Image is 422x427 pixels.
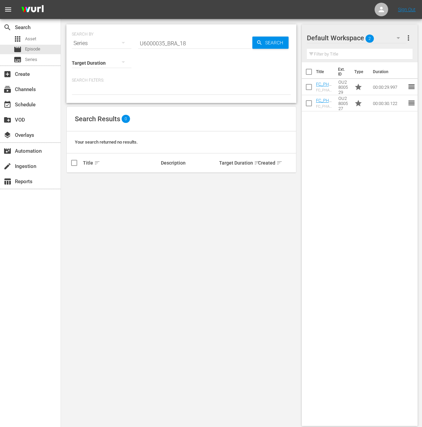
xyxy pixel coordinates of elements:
[3,162,12,170] span: Ingestion
[254,160,260,166] span: sort
[354,99,362,107] span: Promo
[336,95,351,111] td: OU2800527
[72,78,291,83] p: Search Filters:
[3,85,12,93] span: Channels
[252,37,289,49] button: Search
[219,159,256,167] div: Target Duration
[25,36,36,42] span: Asset
[161,160,217,166] div: Description
[398,7,416,12] a: Sign Out
[316,104,333,109] div: FC_PHASE12_SOUS_SOMX_NLA_PROMO_MUJUDAS_DIC_30_ORIGINAL
[75,140,138,145] span: Your search returned no results.
[14,35,22,43] span: Asset
[370,79,407,95] td: 00:00:29.997
[307,28,406,47] div: Default Workspace
[75,115,120,123] span: Search Results
[3,131,12,139] span: Overlays
[262,37,289,49] span: Search
[94,160,100,166] span: sort
[25,56,37,63] span: Series
[3,116,12,124] span: VOD
[370,95,407,111] td: 00:00:30.122
[350,62,369,81] th: Type
[3,147,12,155] span: Automation
[16,2,49,18] img: ans4CAIJ8jUAAAAAAAAAAAAAAAAAAAAAAAAgQb4GAAAAAAAAAAAAAAAAAAAAAAAAJMjXAAAAAAAAAAAAAAAAAAAAAAAAgAT5G...
[83,159,159,167] div: Title
[316,88,333,92] div: FC_PHASE12_SOUS_SOMX_NLA_PROMO_MUJUDAS_SEMANASANTA_30_ORIGINAL
[407,99,416,107] span: reorder
[25,46,40,52] span: Episode
[122,115,130,123] span: 0
[72,34,131,53] div: Series
[404,34,413,42] span: more_vert
[365,31,374,46] span: 2
[407,83,416,91] span: reorder
[3,101,12,109] span: Schedule
[14,45,22,54] span: Episode
[316,62,334,81] th: Title
[369,62,409,81] th: Duration
[316,82,333,137] a: FC_PHASE12_SOUS_SOMX_NLA_PROMO_MUJUDAS_SEMANASANTA_30_ORIGINAL
[3,70,12,78] span: Create
[336,79,351,95] td: OU2800529
[334,62,350,81] th: Ext. ID
[316,98,333,144] a: FC_PHASE12_SOUS_SOMX_NLA_PROMO_MUJUDAS_DIC_30_ORIGINAL
[354,83,362,91] span: Promo
[404,30,413,46] button: more_vert
[3,177,12,186] span: Reports
[4,5,12,14] span: menu
[14,56,22,64] span: Series
[3,23,12,31] span: Search
[258,159,275,167] div: Created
